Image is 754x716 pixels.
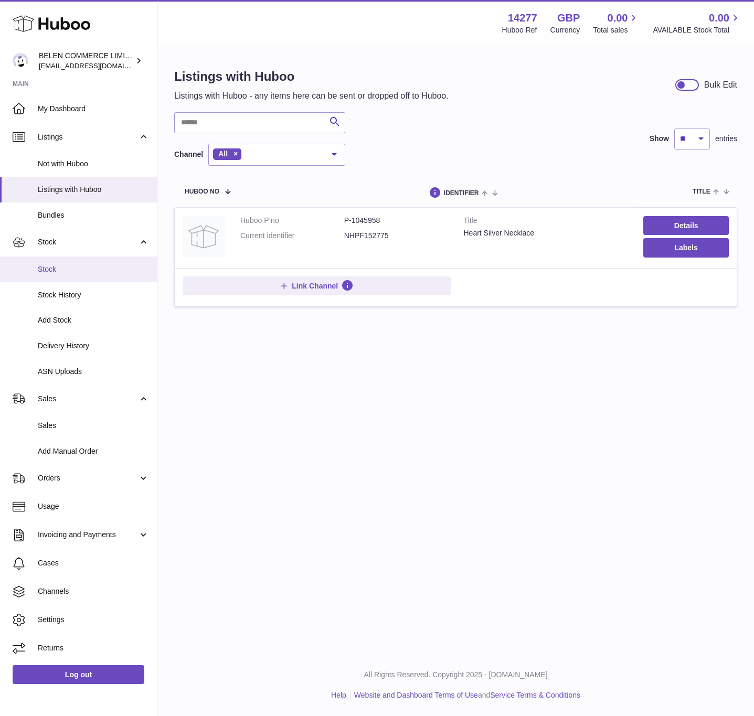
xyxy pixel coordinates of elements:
span: Stock [38,237,138,247]
span: Total sales [593,25,640,35]
span: Stock [38,264,149,274]
span: Add Stock [38,315,149,325]
p: Listings with Huboo - any items here can be sent or dropped off to Huboo. [174,90,449,102]
div: Huboo Ref [502,25,537,35]
span: Cases [38,558,149,568]
a: Help [331,691,346,699]
span: Invoicing and Payments [38,530,138,540]
span: Orders [38,473,138,483]
span: Huboo no [185,188,219,195]
span: Sales [38,394,138,404]
p: All Rights Reserved. Copyright 2025 - [DOMAIN_NAME] [166,670,746,680]
span: 0.00 [608,11,628,25]
span: Stock History [38,290,149,300]
span: Listings [38,132,138,142]
span: Channels [38,586,149,596]
img: Heart Silver Necklace [183,216,225,258]
dt: Current identifier [240,231,344,241]
dd: P-1045958 [344,216,448,226]
a: Website and Dashboard Terms of Use [354,691,478,699]
strong: GBP [557,11,580,25]
div: Bulk Edit [704,79,737,91]
span: Sales [38,421,149,431]
label: Show [650,134,669,144]
a: Log out [13,665,144,684]
div: Heart Silver Necklace [464,228,628,238]
dd: NHPF152775 [344,231,448,241]
span: Listings with Huboo [38,185,149,195]
span: My Dashboard [38,104,149,114]
span: Usage [38,501,149,511]
dt: Huboo P no [240,216,344,226]
a: Service Terms & Conditions [490,691,580,699]
span: Settings [38,615,149,625]
span: Link Channel [292,281,338,291]
span: 0.00 [709,11,729,25]
span: Delivery History [38,341,149,351]
span: title [693,188,710,195]
span: [EMAIL_ADDRESS][DOMAIN_NAME] [39,61,154,70]
h1: Listings with Huboo [174,68,449,85]
span: Bundles [38,210,149,220]
label: Channel [174,149,203,159]
img: internalAdmin-14277@internal.huboo.com [13,53,28,69]
strong: 14277 [508,11,537,25]
span: AVAILABLE Stock Total [653,25,741,35]
span: identifier [444,190,479,197]
span: ASN Uploads [38,367,149,377]
button: Link Channel [183,276,451,295]
a: 0.00 AVAILABLE Stock Total [653,11,741,35]
span: Not with Huboo [38,159,149,169]
span: All [218,149,228,158]
span: entries [715,134,737,144]
a: 0.00 Total sales [593,11,640,35]
button: Labels [643,238,729,257]
a: Details [643,216,729,235]
span: Returns [38,643,149,653]
div: Currency [550,25,580,35]
li: and [351,690,580,700]
span: Add Manual Order [38,446,149,456]
div: BELEN COMMERCE LIMITED [39,51,133,71]
strong: Title [464,216,628,228]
